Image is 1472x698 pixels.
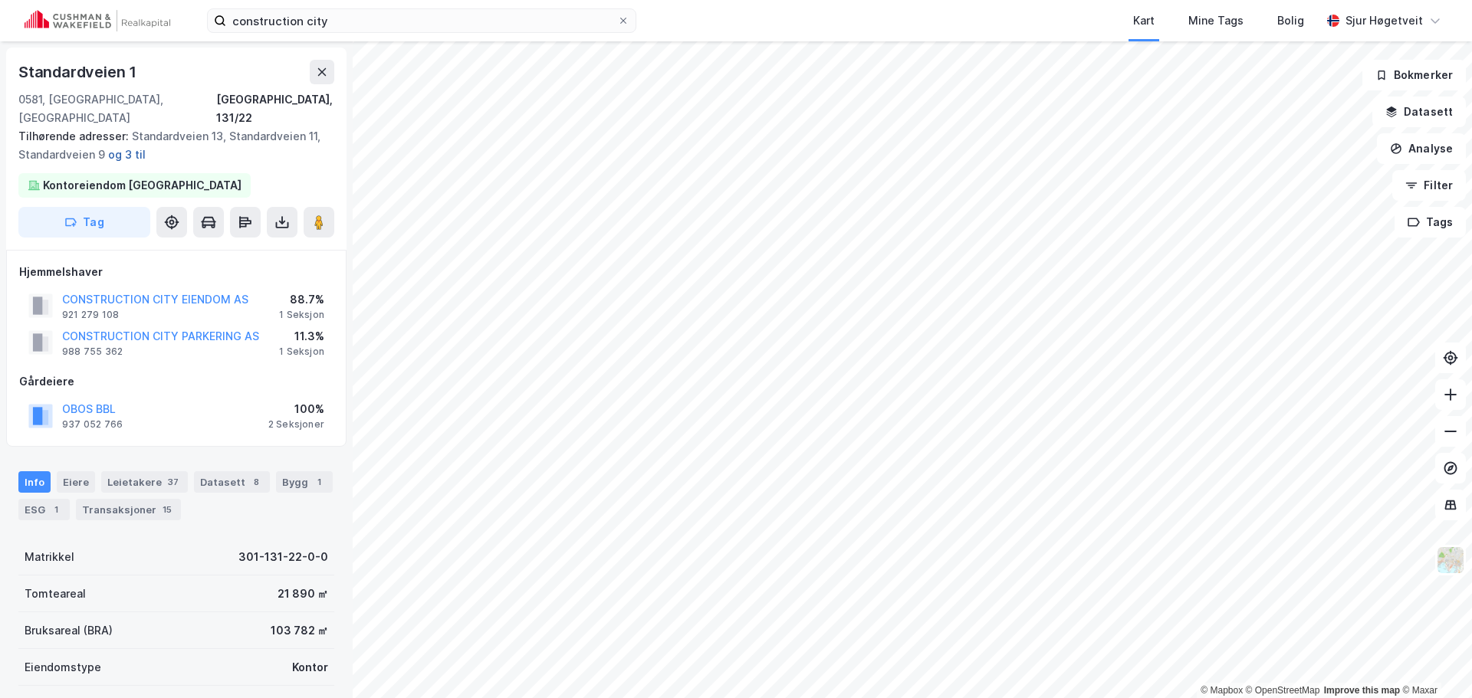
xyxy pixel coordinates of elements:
[57,471,95,493] div: Eiere
[19,372,333,391] div: Gårdeiere
[279,327,324,346] div: 11.3%
[1133,11,1155,30] div: Kart
[25,548,74,566] div: Matrikkel
[268,400,324,418] div: 100%
[194,471,270,493] div: Datasett
[271,621,328,640] div: 103 782 ㎡
[311,474,327,490] div: 1
[1395,624,1472,698] div: Kontrollprogram for chat
[1246,685,1320,696] a: OpenStreetMap
[1362,60,1466,90] button: Bokmerker
[25,585,86,603] div: Tomteareal
[292,658,328,677] div: Kontor
[18,499,70,520] div: ESG
[18,207,150,238] button: Tag
[268,418,324,431] div: 2 Seksjoner
[279,346,324,358] div: 1 Seksjon
[43,176,242,195] div: Kontoreiendom [GEOGRAPHIC_DATA]
[1395,207,1466,238] button: Tags
[279,290,324,309] div: 88.7%
[62,309,119,321] div: 921 279 108
[1345,11,1423,30] div: Sjur Høgetveit
[18,90,216,127] div: 0581, [GEOGRAPHIC_DATA], [GEOGRAPHIC_DATA]
[62,346,123,358] div: 988 755 362
[276,471,333,493] div: Bygg
[1201,685,1243,696] a: Mapbox
[159,502,175,517] div: 15
[48,502,64,517] div: 1
[248,474,264,490] div: 8
[1372,97,1466,127] button: Datasett
[216,90,334,127] div: [GEOGRAPHIC_DATA], 131/22
[101,471,188,493] div: Leietakere
[238,548,328,566] div: 301-131-22-0-0
[1188,11,1244,30] div: Mine Tags
[25,621,113,640] div: Bruksareal (BRA)
[279,309,324,321] div: 1 Seksjon
[278,585,328,603] div: 21 890 ㎡
[1392,170,1466,201] button: Filter
[18,60,140,84] div: Standardveien 1
[19,263,333,281] div: Hjemmelshaver
[1324,685,1400,696] a: Improve this map
[18,129,132,143] span: Tilhørende adresser:
[165,474,182,490] div: 37
[1395,624,1472,698] iframe: Chat Widget
[76,499,181,520] div: Transaksjoner
[18,471,51,493] div: Info
[25,10,170,31] img: cushman-wakefield-realkapital-logo.202ea83816669bd177139c58696a8fa1.svg
[18,127,322,164] div: Standardveien 13, Standardveien 11, Standardveien 9
[1436,546,1465,575] img: Z
[226,9,617,32] input: Søk på adresse, matrikkel, gårdeiere, leietakere eller personer
[62,418,123,431] div: 937 052 766
[1377,133,1466,164] button: Analyse
[1277,11,1304,30] div: Bolig
[25,658,101,677] div: Eiendomstype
